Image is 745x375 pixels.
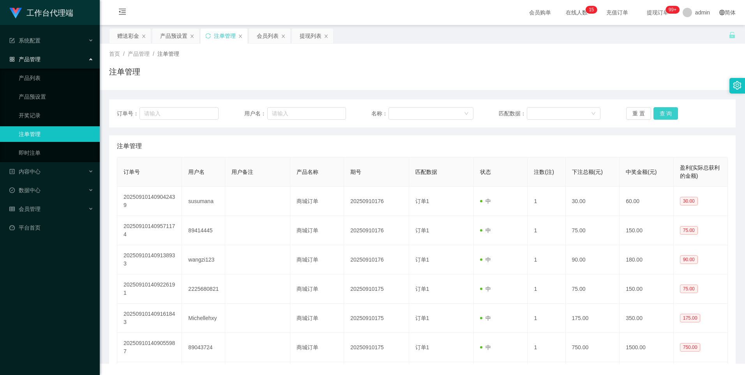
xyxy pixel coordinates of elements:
i: 图标: table [9,206,15,212]
span: 会员管理 [9,206,41,212]
span: 订单1 [415,198,429,204]
td: 1 [528,333,565,362]
span: / [123,51,125,57]
td: 商城订单 [290,245,344,274]
td: 202509101409226191 [117,274,182,304]
td: 20250910176 [344,216,409,245]
span: 中 [480,227,491,233]
span: 在线人数 [562,10,591,15]
span: 中 [480,256,491,263]
span: 75.00 [680,285,698,293]
a: 图标: dashboard平台首页 [9,220,94,235]
span: 首页 [109,51,120,57]
a: 开奖记录 [19,108,94,123]
span: 订单号： [117,110,139,118]
td: 202509101409161843 [117,304,182,333]
td: 202509101409571174 [117,216,182,245]
span: 订单1 [415,286,429,292]
span: 750.00 [680,343,701,352]
td: 75.00 [566,274,620,304]
span: 中 [480,198,491,204]
a: 即时注单 [19,145,94,161]
i: 图标: unlock [729,32,736,39]
i: 图标: close [324,34,328,39]
span: 匹配数据： [499,110,527,118]
span: 下注总额(元) [572,169,603,175]
div: 赠送彩金 [117,28,139,43]
td: 20250910175 [344,333,409,362]
td: 1 [528,274,565,304]
span: 175.00 [680,314,701,322]
td: 202509101409042439 [117,187,182,216]
div: 提现列表 [300,28,321,43]
p: 5 [591,6,594,14]
td: 2225680821 [182,274,225,304]
h1: 工作台代理端 [26,0,73,25]
td: 商城订单 [290,216,344,245]
td: 89043724 [182,333,225,362]
div: 2021 [106,346,739,354]
span: 订单1 [415,256,429,263]
td: 1 [528,245,565,274]
span: 中 [480,344,491,350]
i: 图标: close [281,34,286,39]
span: 匹配数据 [415,169,437,175]
td: 180.00 [620,245,674,274]
span: 产品管理 [9,56,41,62]
i: 图标: form [9,38,15,43]
td: 89414445 [182,216,225,245]
a: 产品列表 [19,70,94,86]
span: 提现订单 [643,10,673,15]
td: 20250910176 [344,187,409,216]
a: 产品预设置 [19,89,94,104]
td: 60.00 [620,187,674,216]
span: 注数(注) [534,169,554,175]
span: 中奖金额(元) [626,169,657,175]
span: 中 [480,315,491,321]
td: 1 [528,216,565,245]
img: logo.9652507e.png [9,8,22,19]
i: 图标: down [464,111,469,117]
span: 订单1 [415,227,429,233]
span: 用户名： [244,110,268,118]
i: 图标: close [141,34,146,39]
input: 请输入 [139,107,219,120]
i: 图标: menu-fold [109,0,136,25]
span: 中 [480,286,491,292]
td: 1 [528,304,565,333]
td: 202509101409055987 [117,333,182,362]
i: 图标: down [591,111,596,117]
span: 数据中心 [9,187,41,193]
div: 产品预设置 [160,28,187,43]
span: 充值订单 [602,10,632,15]
span: / [153,51,154,57]
td: susumana [182,187,225,216]
span: 30.00 [680,197,698,205]
td: wangzi123 [182,245,225,274]
span: 产品管理 [128,51,150,57]
span: 期号 [350,169,361,175]
td: 750.00 [566,333,620,362]
span: 订单号 [124,169,140,175]
div: 注单管理 [214,28,236,43]
span: 注单管理 [117,142,142,151]
i: 图标: check-circle-o [9,187,15,193]
p: 1 [589,6,591,14]
span: 内容中心 [9,168,41,175]
span: 名称： [371,110,388,118]
h1: 注单管理 [109,66,140,78]
td: 30.00 [566,187,620,216]
i: 图标: close [190,34,194,39]
span: 产品名称 [297,169,318,175]
span: 系统配置 [9,37,41,44]
i: 图标: profile [9,169,15,174]
td: 350.00 [620,304,674,333]
td: 20250910175 [344,304,409,333]
i: 图标: close [238,34,243,39]
sup: 15 [586,6,597,14]
i: 图标: appstore-o [9,57,15,62]
td: 商城订单 [290,333,344,362]
td: 20250910176 [344,245,409,274]
td: 1 [528,187,565,216]
td: 175.00 [566,304,620,333]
